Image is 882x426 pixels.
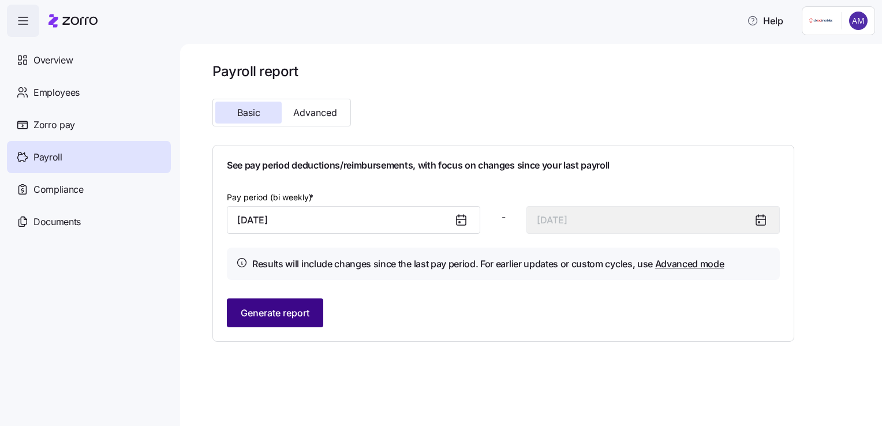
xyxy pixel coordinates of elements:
[227,298,323,327] button: Generate report
[293,108,337,117] span: Advanced
[227,159,780,171] h1: See pay period deductions/reimbursements, with focus on changes since your last payroll
[227,206,480,234] input: Start date
[33,150,62,165] span: Payroll
[33,215,81,229] span: Documents
[655,258,724,270] a: Advanced mode
[33,85,80,100] span: Employees
[849,12,868,30] img: f360f9a4072cdfac1a9ce7cd88a9bded
[7,76,171,109] a: Employees
[241,306,309,320] span: Generate report
[809,14,832,28] img: Employer logo
[7,44,171,76] a: Overview
[7,141,171,173] a: Payroll
[7,109,171,141] a: Zorro pay
[212,62,794,80] h1: Payroll report
[747,14,783,28] span: Help
[33,182,84,197] span: Compliance
[33,53,73,68] span: Overview
[738,9,793,32] button: Help
[7,205,171,238] a: Documents
[33,118,75,132] span: Zorro pay
[252,257,724,271] h4: Results will include changes since the last pay period. For earlier updates or custom cycles, use
[502,210,506,225] span: -
[7,173,171,205] a: Compliance
[227,191,316,204] label: Pay period (bi weekly)
[526,206,780,234] input: End date
[237,108,260,117] span: Basic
